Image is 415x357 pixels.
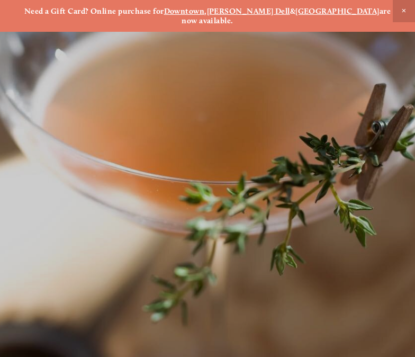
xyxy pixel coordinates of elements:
[295,6,380,16] a: [GEOGRAPHIC_DATA]
[290,6,295,16] strong: &
[182,6,392,25] strong: are now available.
[24,6,164,16] strong: Need a Gift Card? Online purchase for
[207,6,290,16] a: [PERSON_NAME] Dell
[204,6,206,16] strong: ,
[164,6,205,16] a: Downtown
